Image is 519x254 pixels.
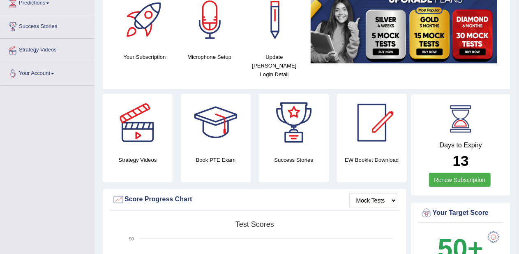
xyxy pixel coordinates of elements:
b: 13 [453,153,469,169]
a: Strategy Videos [0,39,94,59]
a: Success Stories [0,15,94,36]
a: Renew Subscription [429,173,491,187]
text: 90 [129,236,134,241]
div: Score Progress Chart [112,193,397,206]
h4: Book PTE Exam [181,156,251,164]
h4: Strategy Videos [103,156,173,164]
a: Your Account [0,62,94,83]
h4: Days to Expiry [420,142,501,149]
div: Your Target Score [420,207,501,219]
tspan: Test scores [235,220,274,228]
h4: Success Stories [259,156,329,164]
h4: Your Subscription [116,53,173,61]
h4: Microphone Setup [181,53,238,61]
h4: EW Booklet Download [337,156,407,164]
h4: Update [PERSON_NAME] Login Detail [246,53,303,79]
